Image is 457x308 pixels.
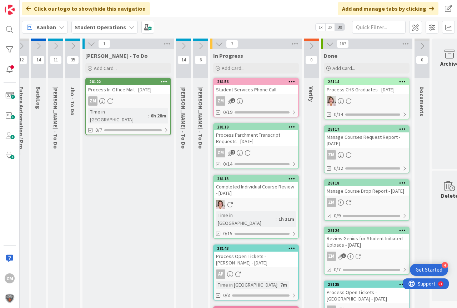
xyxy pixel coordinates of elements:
div: 9+ [36,3,40,9]
span: Amanda - To Do [197,86,204,149]
span: 1 [341,253,346,258]
span: : [276,215,277,223]
a: 28117Manage Courses Request Report - [DATE]ZM0/12 [324,125,410,173]
div: 28118 [325,180,409,186]
div: 28118 [328,181,409,186]
div: 28113Completed Individual Course Review - [DATE] [214,176,298,198]
span: Emilie - To Do [52,86,59,149]
span: 14 [177,56,190,64]
span: Zaida - To Do [85,52,148,59]
div: 28135 [328,282,409,287]
div: 28113 [217,176,298,181]
div: 28122Process In-Office Mail - [DATE] [86,79,170,94]
div: ZM [325,252,409,261]
div: 4 [442,262,448,268]
div: 28117 [328,127,409,132]
div: 7m [278,281,289,289]
div: 28143 [217,246,298,251]
span: Future Automation / Process Building [18,86,25,183]
div: Open Get Started checklist, remaining modules: 4 [410,264,448,276]
span: 0/7 [95,126,102,134]
span: 3x [335,24,345,31]
div: Time in [GEOGRAPHIC_DATA] [88,108,148,123]
div: 28156Student Services Phone Call [214,79,298,94]
div: ZM [325,150,409,160]
div: 28122 [89,79,170,84]
a: 28124Review Genius for Student-Initiated Uploads - [DATE]ZM0/7 [324,227,410,275]
div: AP [214,269,298,279]
div: Review Genius for Student-Initiated Uploads - [DATE] [325,234,409,249]
div: 28119 [214,124,298,130]
div: 28156 [214,79,298,85]
div: ZM [5,273,15,283]
img: EW [216,200,225,209]
div: ZM [86,96,170,106]
a: 28114Process CHS Graduates - [DATE]EW0/14 [324,78,410,120]
div: Manage Courses Request Report - [DATE] [325,132,409,148]
span: Documents [418,86,426,116]
div: 28113 [214,176,298,182]
b: Student Operations [75,24,126,31]
div: Process In-Office Mail - [DATE] [86,85,170,94]
div: 28114 [328,79,409,84]
div: Student Services Phone Call [214,85,298,94]
div: 28135Process Open Tickets - [GEOGRAPHIC_DATA] - [DATE] [325,281,409,303]
div: 28122 [86,79,170,85]
span: 14 [32,56,45,64]
span: Kanban [36,23,56,31]
span: 7 [226,40,238,48]
div: ZM [327,198,336,207]
div: 28119Process Parchment Transcript Requests - [DATE] [214,124,298,146]
span: Add Card... [94,65,117,71]
span: 0/7 [334,266,341,273]
div: ZM [216,148,225,157]
div: 6h 28m [149,112,168,120]
span: 0/14 [223,160,232,168]
div: ZM [325,198,409,207]
span: 11 [50,56,62,64]
div: Time in [GEOGRAPHIC_DATA] [216,211,276,227]
div: ZM [214,148,298,157]
div: 28124Review Genius for Student-Initiated Uploads - [DATE] [325,227,409,249]
span: Add Card... [222,65,245,71]
a: 28122Process In-Office Mail - [DATE]ZMTime in [GEOGRAPHIC_DATA]:6h 28m0/7 [85,78,171,135]
div: Completed Individual Course Review - [DATE] [214,182,298,198]
span: 0 [305,56,317,64]
span: 1 [98,40,110,48]
span: BackLog [35,86,42,109]
div: Process CHS Graduates - [DATE] [325,85,409,94]
span: 0/12 [334,165,343,172]
div: 28143 [214,245,298,252]
span: 0/15 [223,230,232,237]
span: Verify [308,86,315,102]
span: 0/8 [223,292,230,299]
div: 28124 [325,227,409,234]
a: 28143Process Open Tickets - [PERSON_NAME] - [DATE]APTime in [GEOGRAPHIC_DATA]:7m0/8 [213,244,299,301]
div: EW [214,200,298,209]
div: 28117Manage Courses Request Report - [DATE] [325,126,409,148]
div: Click our logo to show/hide this navigation [22,2,150,15]
div: Process Open Tickets - [PERSON_NAME] - [DATE] [214,252,298,267]
div: Process Parchment Transcript Requests - [DATE] [214,130,298,146]
div: 1h 31m [277,215,296,223]
span: Add Card... [332,65,355,71]
img: avatar [5,293,15,303]
div: 28135 [325,281,409,288]
div: ZM [216,96,225,106]
span: 0/19 [223,108,232,116]
span: Done [324,52,337,59]
span: In Progress [213,52,243,59]
div: 28143Process Open Tickets - [PERSON_NAME] - [DATE] [214,245,298,267]
div: 28114Process CHS Graduates - [DATE] [325,79,409,94]
span: 35 [67,56,79,64]
div: Add and manage tabs by clicking [338,2,438,15]
div: 28156 [217,79,298,84]
div: Time in [GEOGRAPHIC_DATA] [216,281,277,289]
div: 28124 [328,228,409,233]
div: EW [325,96,409,106]
a: 28119Process Parchment Transcript Requests - [DATE]ZM0/14 [213,123,299,169]
span: 0/14 [334,111,343,118]
div: 28117 [325,126,409,132]
span: 1 [231,98,235,103]
div: AP [216,269,225,279]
